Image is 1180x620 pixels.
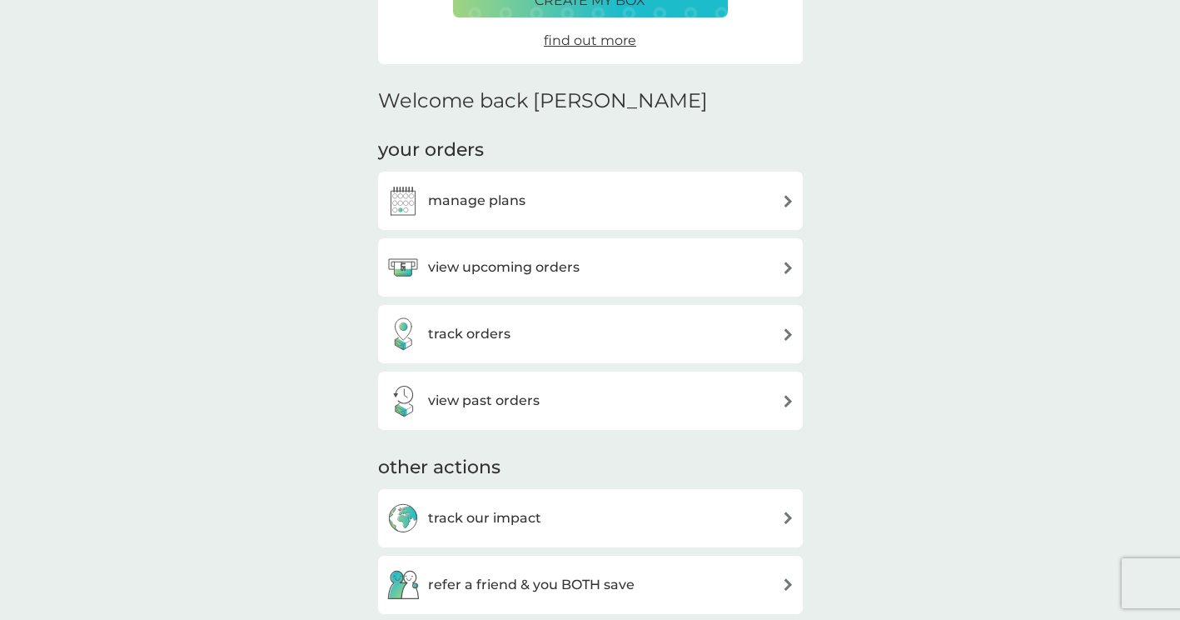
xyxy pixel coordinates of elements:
[428,574,635,596] h3: refer a friend & you BOTH save
[782,262,794,274] img: arrow right
[378,137,484,163] h3: your orders
[378,455,500,481] h3: other actions
[782,512,794,524] img: arrow right
[782,195,794,207] img: arrow right
[428,257,580,278] h3: view upcoming orders
[428,190,525,212] h3: manage plans
[782,578,794,591] img: arrow right
[544,30,636,52] a: find out more
[782,328,794,341] img: arrow right
[428,323,510,345] h3: track orders
[544,32,636,48] span: find out more
[378,89,708,113] h2: Welcome back [PERSON_NAME]
[428,507,541,529] h3: track our impact
[782,395,794,407] img: arrow right
[428,390,540,412] h3: view past orders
